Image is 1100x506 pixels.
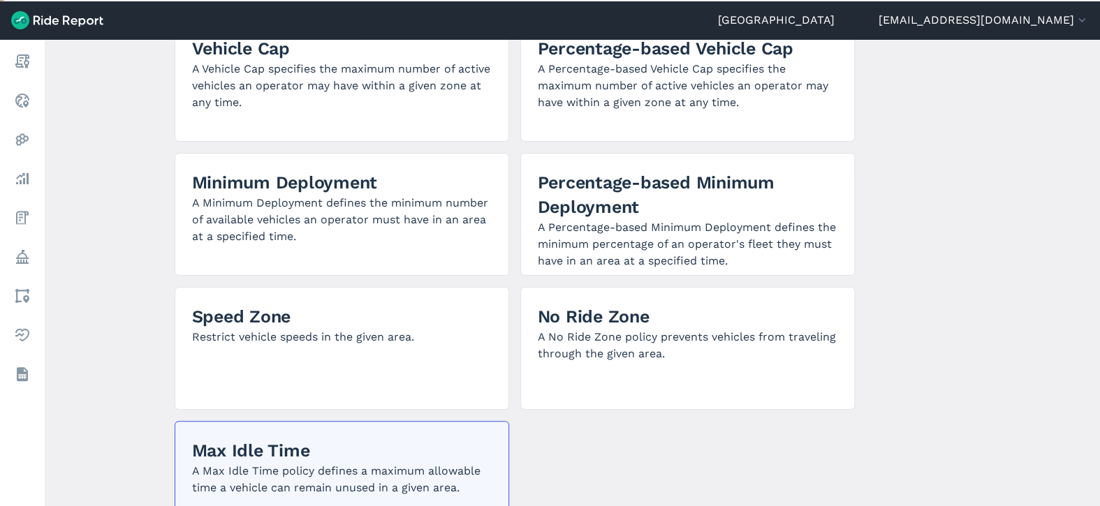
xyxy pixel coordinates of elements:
button: [EMAIL_ADDRESS][DOMAIN_NAME] [879,12,1089,29]
p: A Percentage-based Minimum Deployment defines the minimum percentage of an operator's fleet they ... [538,219,837,269]
a: Areas [10,283,35,308]
h2: Vehicle Cap [192,36,492,61]
a: Datasets [10,362,35,387]
p: A Max Idle Time policy defines a maximum allowable time a vehicle can remain unused in a given area. [192,463,492,496]
h2: Minimum Deployment [192,170,492,195]
h2: Max Idle Time [192,438,492,463]
p: A Minimum Deployment defines the minimum number of available vehicles an operator must have in an... [192,195,492,245]
a: [GEOGRAPHIC_DATA] [718,12,835,29]
a: Analyze [10,166,35,191]
h2: No Ride Zone [538,304,837,329]
p: A Vehicle Cap specifies the maximum number of active vehicles an operator may have within a given... [192,61,492,111]
a: Heatmaps [10,127,35,152]
p: A Percentage-based Vehicle Cap specifies the maximum number of active vehicles an operator may ha... [538,61,837,111]
h2: Percentage-based Vehicle Cap [538,36,837,61]
p: Restrict vehicle speeds in the given area. [192,329,492,345]
a: Fees [10,205,35,230]
a: Realtime [10,88,35,113]
p: A No Ride Zone policy prevents vehicles from traveling through the given area. [538,329,837,362]
img: Ride Report [11,11,103,29]
h2: Percentage-based Minimum Deployment [538,170,837,219]
a: Report [10,49,35,74]
a: Policy [10,244,35,269]
h2: Speed Zone [192,304,492,329]
a: Health [10,322,35,348]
